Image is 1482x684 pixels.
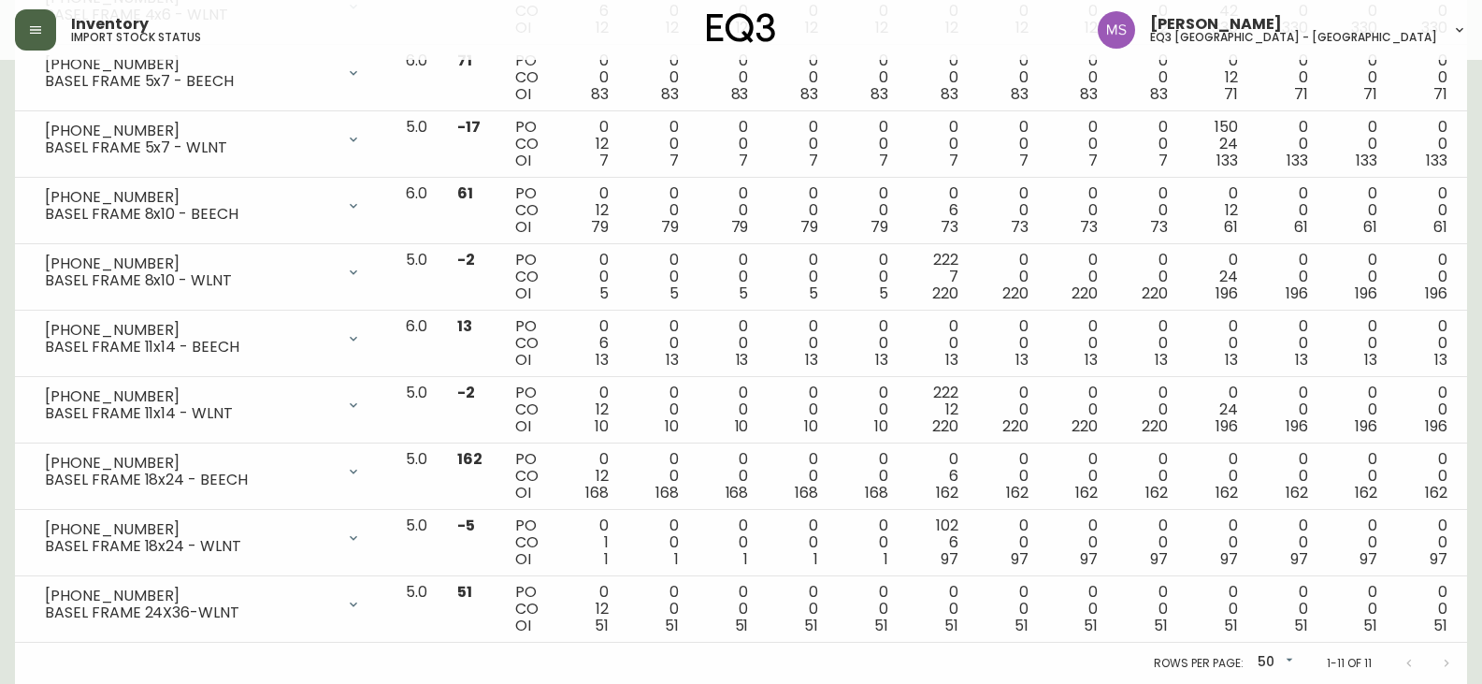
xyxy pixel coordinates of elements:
[875,349,888,371] span: 13
[457,182,473,204] span: 61
[1216,283,1238,304] span: 196
[1088,150,1098,171] span: 7
[30,385,376,426] div: [PHONE_NUMBER]BASEL FRAME 11x14 - WLNT
[391,178,442,244] td: 6.0
[30,52,376,94] div: [PHONE_NUMBER]BASEL FRAME 5x7 - BEECH
[932,283,958,304] span: 220
[778,119,818,169] div: 0 0
[795,482,818,503] span: 168
[30,252,376,293] div: [PHONE_NUMBER]BASEL FRAME 8x10 - WLNT
[1216,415,1238,437] span: 196
[1338,517,1378,568] div: 0 0
[1019,150,1029,171] span: 7
[884,548,888,570] span: 1
[1425,283,1447,304] span: 196
[391,510,442,576] td: 5.0
[639,451,679,502] div: 0 0
[1286,415,1308,437] span: 196
[457,515,475,536] span: -5
[945,349,958,371] span: 13
[1006,482,1029,503] span: 162
[1058,52,1098,103] div: 0 0
[918,318,958,369] div: 0 0
[988,584,1029,634] div: 0 0
[1128,52,1168,103] div: 0 0
[1080,83,1098,105] span: 83
[870,216,888,238] span: 79
[735,415,749,437] span: 10
[639,185,679,236] div: 0 0
[848,52,888,103] div: 0 0
[848,318,888,369] div: 0 0
[1150,17,1282,32] span: [PERSON_NAME]
[1338,385,1378,435] div: 0 0
[515,216,531,238] span: OI
[1098,11,1135,49] img: 1b6e43211f6f3cc0b0729c9049b8e7af
[515,451,539,502] div: PO CO
[1355,482,1377,503] span: 162
[800,216,818,238] span: 79
[515,185,539,236] div: PO CO
[1407,517,1447,568] div: 0 0
[1058,584,1098,634] div: 0 0
[30,318,376,359] div: [PHONE_NUMBER]BASEL FRAME 11x14 - BEECH
[30,451,376,492] div: [PHONE_NUMBER]BASEL FRAME 18x24 - BEECH
[457,50,472,71] span: 71
[1058,119,1098,169] div: 0 0
[515,548,531,570] span: OI
[1198,584,1238,634] div: 0 0
[1294,216,1308,238] span: 61
[1338,52,1378,103] div: 0 0
[870,83,888,105] span: 83
[1145,482,1168,503] span: 162
[1198,119,1238,169] div: 150 24
[1015,349,1029,371] span: 13
[709,584,749,634] div: 0 0
[1220,548,1238,570] span: 97
[804,615,818,636] span: 51
[809,150,818,171] span: 7
[45,322,335,339] div: [PHONE_NUMBER]
[585,482,609,503] span: 168
[599,150,609,171] span: 7
[568,385,609,435] div: 0 12
[949,150,958,171] span: 7
[1084,615,1098,636] span: 51
[1058,451,1098,502] div: 0 0
[778,318,818,369] div: 0 0
[988,52,1029,103] div: 0 0
[1080,216,1098,238] span: 73
[391,377,442,444] td: 5.0
[918,451,958,502] div: 0 6
[515,318,539,369] div: PO CO
[879,283,888,304] span: 5
[918,385,958,435] div: 222 12
[568,517,609,568] div: 0 1
[743,548,748,570] span: 1
[1154,615,1168,636] span: 51
[515,482,531,503] span: OI
[591,83,609,105] span: 83
[848,584,888,634] div: 0 0
[1225,349,1238,371] span: 13
[918,517,958,568] div: 102 6
[1268,385,1308,435] div: 0 0
[1142,283,1168,304] span: 220
[391,244,442,311] td: 5.0
[1268,185,1308,236] div: 0 0
[639,52,679,103] div: 0 0
[457,448,482,470] span: 162
[45,206,335,223] div: BASEL FRAME 8x10 - BEECH
[45,56,335,73] div: [PHONE_NUMBER]
[936,482,958,503] span: 162
[1407,584,1447,634] div: 0 0
[45,455,335,472] div: [PHONE_NUMBER]
[666,349,679,371] span: 13
[1294,83,1308,105] span: 71
[1268,318,1308,369] div: 0 0
[778,584,818,634] div: 0 0
[1426,150,1447,171] span: 133
[709,451,749,502] div: 0 0
[568,252,609,302] div: 0 0
[1155,349,1168,371] span: 13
